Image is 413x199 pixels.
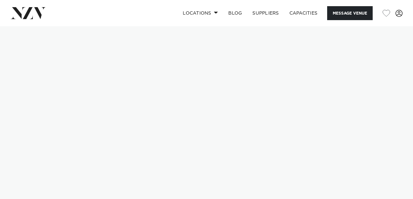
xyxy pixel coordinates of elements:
a: BLOG [223,6,247,20]
a: Capacities [284,6,323,20]
button: Message Venue [327,6,373,20]
a: Locations [178,6,223,20]
a: SUPPLIERS [247,6,284,20]
img: nzv-logo.png [10,7,46,19]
